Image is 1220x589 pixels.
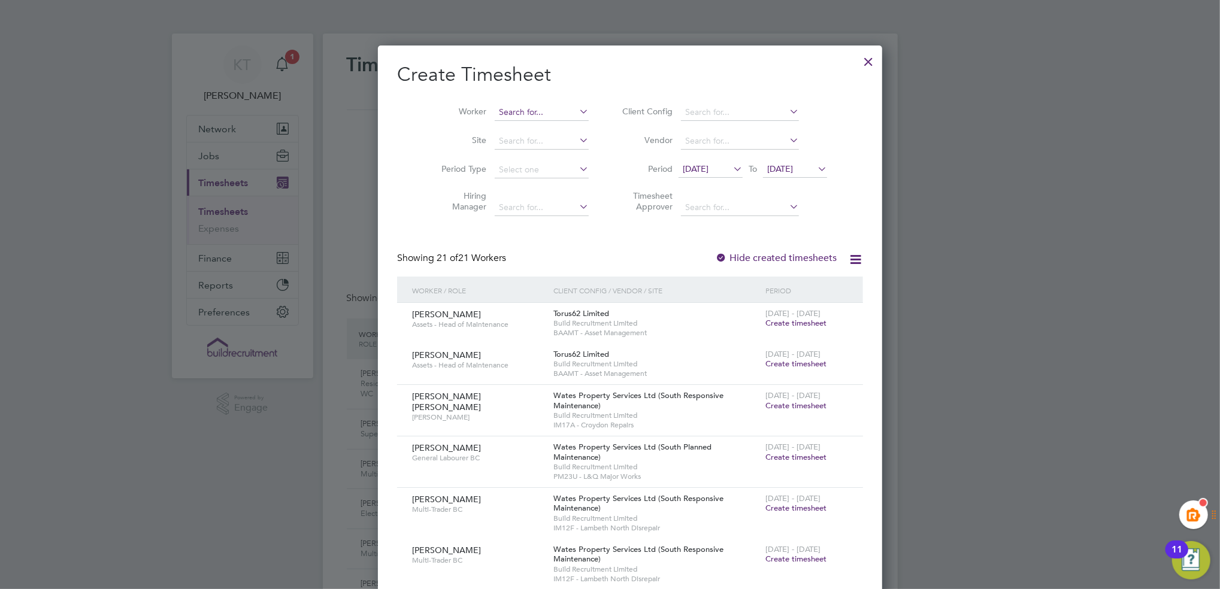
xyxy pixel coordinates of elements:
[412,350,481,360] span: [PERSON_NAME]
[765,318,827,328] span: Create timesheet
[715,252,837,264] label: Hide created timesheets
[553,462,759,472] span: Build Recruitment Limited
[553,411,759,420] span: Build Recruitment Limited
[412,453,544,463] span: General Labourer BC
[762,277,851,304] div: Period
[553,359,759,369] span: Build Recruitment Limited
[1172,541,1210,579] button: Open Resource Center, 11 new notifications
[553,442,712,462] span: Wates Property Services Ltd (South Planned Maintenance)
[495,133,589,150] input: Search for...
[550,277,762,304] div: Client Config / Vendor / Site
[412,555,544,565] span: Multi-Trader BC
[767,163,793,174] span: [DATE]
[553,308,609,318] span: Torus62 Limited
[765,503,827,513] span: Create timesheet
[432,135,486,145] label: Site
[745,161,761,177] span: To
[553,349,609,359] span: Torus62 Limited
[495,199,589,216] input: Search for...
[553,493,723,514] span: Wates Property Services Ltd (South Responsive Maintenance)
[553,564,759,574] span: Build Recruitment Limited
[412,320,544,329] span: Assets - Head of Maintenance
[553,369,759,378] span: BAAMT - Asset Management
[765,359,827,369] span: Create timesheet
[765,308,821,318] span: [DATE] - [DATE]
[619,135,673,145] label: Vendor
[432,106,486,117] label: Worker
[412,412,544,422] span: [PERSON_NAME]
[553,514,759,523] span: Build Recruitment Limited
[553,574,759,584] span: IM12F - Lambeth North Disrepair
[412,442,481,453] span: [PERSON_NAME]
[409,277,550,304] div: Worker / Role
[619,190,673,212] label: Timesheet Approver
[432,190,486,212] label: Hiring Manager
[495,104,589,121] input: Search for...
[412,391,481,412] span: [PERSON_NAME] [PERSON_NAME]
[553,390,723,411] span: Wates Property Services Ltd (South Responsive Maintenance)
[553,523,759,533] span: IM12F - Lambeth North Disrepair
[412,505,544,514] span: Multi-Trader BC
[412,360,544,370] span: Assets - Head of Maintenance
[619,163,673,174] label: Period
[553,318,759,328] span: Build Recruitment Limited
[397,252,508,265] div: Showing
[397,62,863,87] h2: Create Timesheet
[765,544,821,554] span: [DATE] - [DATE]
[553,328,759,338] span: BAAMT - Asset Management
[553,420,759,430] span: IM17A - Croydon Repairs
[553,544,723,564] span: Wates Property Services Ltd (South Responsive Maintenance)
[683,163,709,174] span: [DATE]
[412,309,481,320] span: [PERSON_NAME]
[765,442,821,452] span: [DATE] - [DATE]
[412,545,481,555] span: [PERSON_NAME]
[1171,549,1182,565] div: 11
[765,493,821,503] span: [DATE] - [DATE]
[495,162,589,178] input: Select one
[681,199,799,216] input: Search for...
[765,390,821,400] span: [DATE] - [DATE]
[437,252,506,264] span: 21 Workers
[437,252,458,264] span: 21 of
[765,349,821,359] span: [DATE] - [DATE]
[412,494,481,505] span: [PERSON_NAME]
[681,104,799,121] input: Search for...
[765,554,827,564] span: Create timesheet
[432,163,486,174] label: Period Type
[553,472,759,481] span: PM23U - L&Q Major Works
[765,400,827,411] span: Create timesheet
[681,133,799,150] input: Search for...
[619,106,673,117] label: Client Config
[765,452,827,462] span: Create timesheet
